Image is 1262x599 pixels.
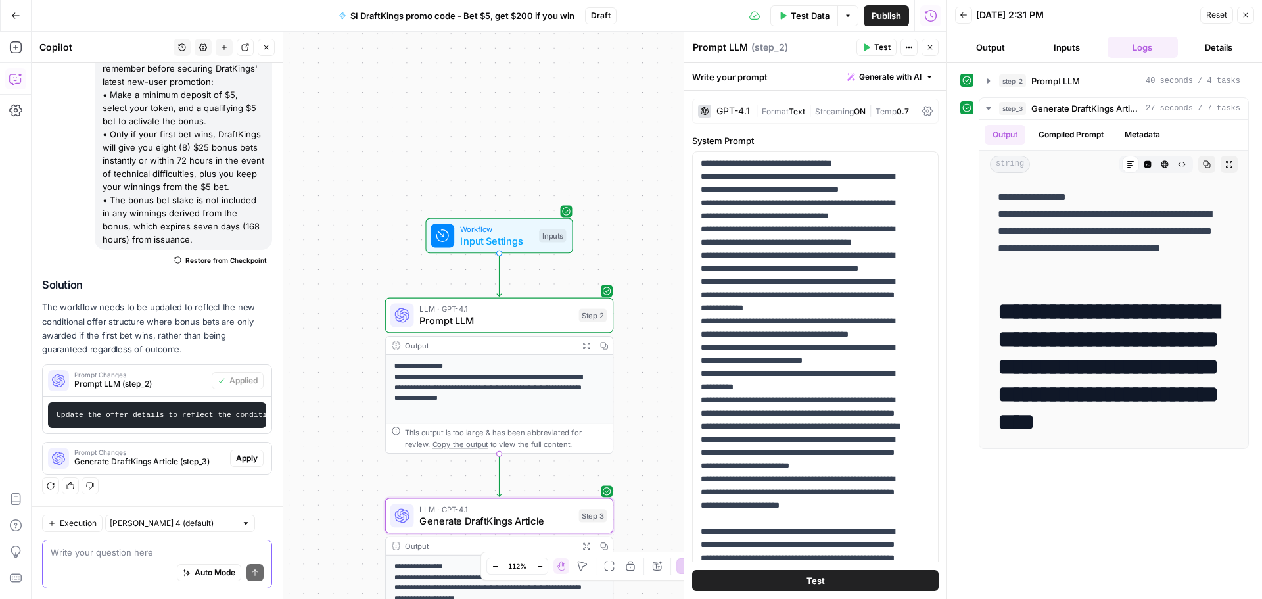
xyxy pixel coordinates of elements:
button: Details [1183,37,1254,58]
span: Applied [229,375,258,387]
g: Edge from start to step_2 [497,253,502,296]
span: Auto Mode [195,567,235,579]
span: step_2 [999,74,1026,87]
span: Format [762,107,789,116]
div: WorkflowInput SettingsInputs [385,218,613,254]
button: Restore from Checkpoint [169,252,272,268]
span: string [990,156,1030,173]
span: 0.7 [897,107,909,116]
span: 27 seconds / 7 tasks [1146,103,1240,114]
button: Output [955,37,1026,58]
span: Prompt LLM [419,313,573,327]
span: Streaming [815,107,854,116]
span: Apply [236,452,258,464]
span: Publish [872,9,901,22]
span: 112% [508,561,526,571]
button: Metadata [1117,125,1168,145]
span: Prompt LLM [1031,74,1080,87]
span: Input Settings [460,233,533,248]
button: Applied [212,372,264,389]
span: | [755,104,762,117]
span: Prompt Changes [74,449,225,456]
div: GPT-4.1 [716,107,750,116]
button: Test [692,570,939,591]
button: Logs [1108,37,1179,58]
p: The workflow needs to be updated to reflect the new conditional offer structure where bonus bets ... [42,300,272,356]
div: This output is too large & has been abbreviated for review. to view the full content. [405,427,607,450]
span: Generate DraftKings Article [1031,102,1140,115]
button: Publish [864,5,909,26]
span: Text [789,107,805,116]
span: | [805,104,815,117]
button: Reset [1200,7,1233,24]
div: 27 seconds / 7 tasks [979,120,1248,448]
button: Execution [42,515,103,532]
span: ON [854,107,866,116]
input: Claude Sonnet 4 (default) [110,517,236,530]
button: SI DraftKings promo code - Bet $5, get $200 if you win [331,5,582,26]
span: Copy the output [432,440,488,448]
button: Inputs [1031,37,1102,58]
span: Generate with AI [859,71,922,83]
div: Write your prompt [684,63,947,90]
span: 40 seconds / 4 tasks [1146,75,1240,87]
label: System Prompt [692,134,939,147]
button: Test Data [770,5,837,26]
span: Temp [876,107,897,116]
span: Test Data [791,9,830,22]
span: ( step_2 ) [751,41,788,54]
g: Edge from step_2 to step_3 [497,454,502,496]
span: Restore from Checkpoint [185,255,267,266]
span: Test [874,41,891,53]
button: Auto Mode [177,564,241,581]
span: Draft [591,10,611,22]
button: 40 seconds / 4 tasks [979,70,1248,91]
div: Step 3 [579,509,607,522]
button: Generate with AI [842,68,939,85]
button: Apply [230,450,264,467]
span: Execution [60,517,97,529]
button: 27 seconds / 7 tasks [979,98,1248,119]
div: Copilot [39,41,170,54]
button: Test [856,39,897,56]
span: Test [806,574,825,587]
textarea: Prompt LLM [693,41,748,54]
div: Step 2 [579,308,607,322]
span: Workflow [460,223,533,235]
span: Prompt Changes [74,371,206,378]
div: Output [405,339,573,351]
button: Output [985,125,1025,145]
span: Reset [1206,9,1227,21]
span: Generate DraftKings Article (step_3) [74,456,225,467]
span: LLM · GPT-4.1 [419,503,573,515]
span: Generate DraftKings Article [419,514,573,528]
span: LLM · GPT-4.1 [419,302,573,314]
span: Prompt LLM (step_2) [74,378,206,390]
button: Compiled Prompt [1031,125,1111,145]
span: | [866,104,876,117]
span: step_3 [999,102,1026,115]
span: SI DraftKings promo code - Bet $5, get $200 if you win [350,9,574,22]
div: Inputs [539,229,566,242]
h2: Solution [42,279,272,291]
div: Output [405,540,573,552]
